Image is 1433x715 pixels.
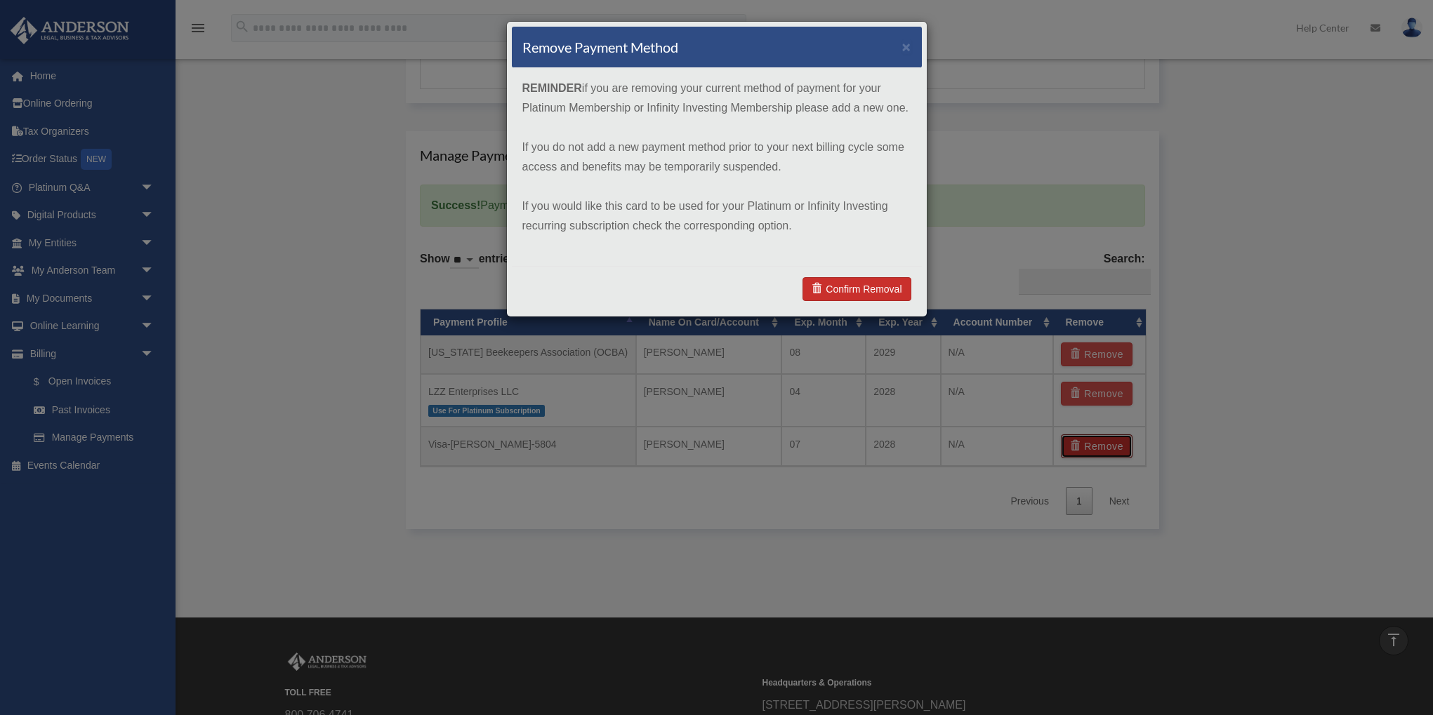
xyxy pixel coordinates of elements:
[803,277,911,301] a: Confirm Removal
[522,37,678,57] h4: Remove Payment Method
[522,138,911,177] p: If you do not add a new payment method prior to your next billing cycle some access and benefits ...
[902,39,911,54] button: ×
[522,196,911,236] p: If you would like this card to be used for your Platinum or Infinity Investing recurring subscrip...
[522,82,582,94] strong: REMINDER
[512,68,922,266] div: if you are removing your current method of payment for your Platinum Membership or Infinity Inves...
